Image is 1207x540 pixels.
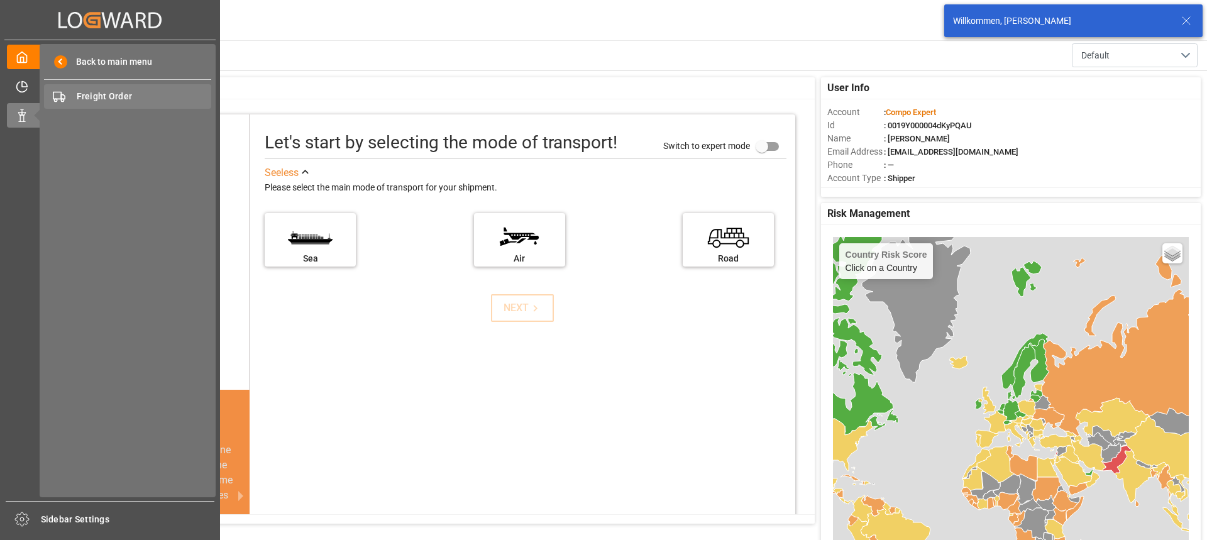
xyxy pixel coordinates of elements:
span: Switch to expert mode [663,140,750,150]
span: : Shipper [884,174,915,183]
div: Please select the main mode of transport for your shipment. [265,180,786,196]
span: : [884,107,936,117]
div: Let's start by selecting the mode of transport! [265,129,617,156]
span: Back to main menu [67,55,152,69]
span: Account Type [827,172,884,185]
a: Layers [1162,243,1182,263]
div: Willkommen, [PERSON_NAME] [953,14,1169,28]
div: NEXT [504,300,542,316]
span: Id [827,119,884,132]
span: Name [827,132,884,145]
span: Compo Expert [886,107,936,117]
span: Email Address [827,145,884,158]
span: Freight Order [77,90,212,103]
span: : — [884,160,894,170]
a: My Cockpit [7,45,213,69]
span: : 0019Y000004dKyPQAU [884,121,972,130]
div: Sea [271,252,350,265]
button: NEXT [491,294,554,322]
div: See less [265,165,299,180]
span: Risk Management [827,206,910,221]
a: Freight Order [44,84,211,109]
div: Air [480,252,559,265]
span: Account [827,106,884,119]
button: open menu [1072,43,1198,67]
span: Sidebar Settings [41,513,215,526]
span: : [PERSON_NAME] [884,134,950,143]
div: Click on a Country [846,250,927,273]
span: User Info [827,80,869,96]
span: Phone [827,158,884,172]
span: Default [1081,49,1110,62]
div: Road [689,252,768,265]
h4: Country Risk Score [846,250,927,260]
span: : [EMAIL_ADDRESS][DOMAIN_NAME] [884,147,1018,157]
a: Timeslot Management [7,74,213,98]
